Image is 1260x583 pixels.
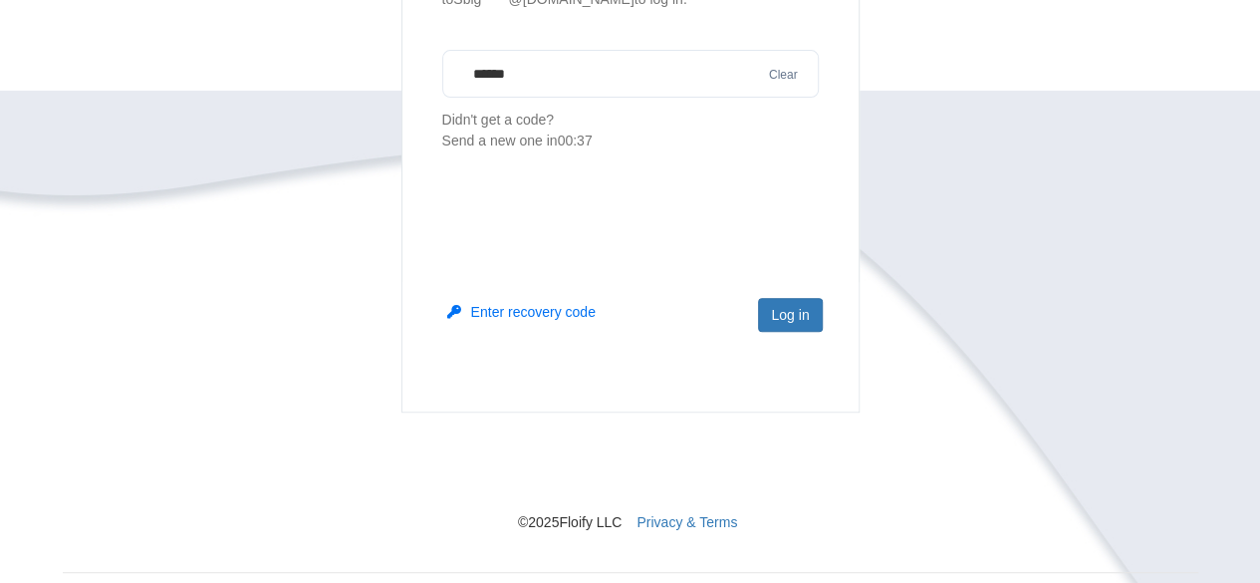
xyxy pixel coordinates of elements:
button: Enter recovery code [447,302,596,322]
nav: © 2025 Floify LLC [63,413,1198,532]
div: Send a new one in 00:37 [442,131,819,151]
button: Log in [758,298,822,332]
a: Privacy & Terms [636,514,737,530]
button: Clear [763,66,804,85]
p: Didn't get a code? [442,110,819,151]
